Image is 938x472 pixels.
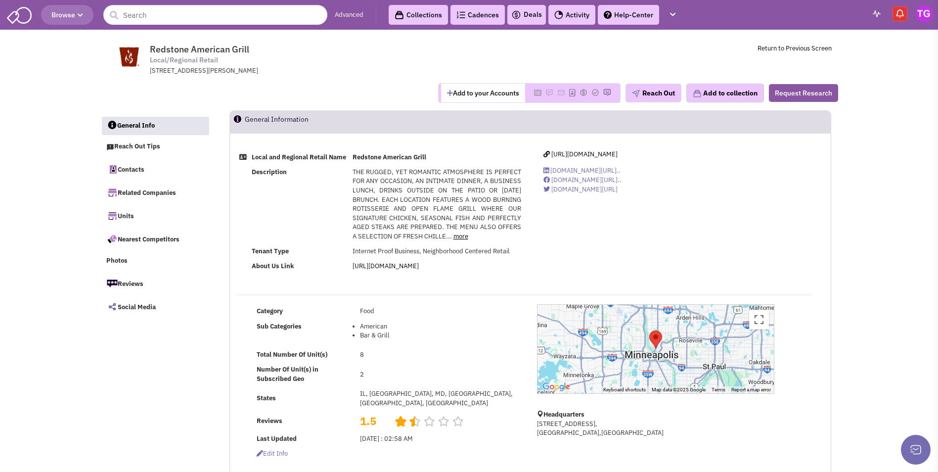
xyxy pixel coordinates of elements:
button: Browse [41,5,93,25]
b: Total Number Of Unit(s) [257,350,327,359]
b: Local and Regional Retail Name [252,153,346,161]
a: Collections [389,5,448,25]
a: [URL][DOMAIN_NAME] [543,150,618,158]
b: Description [252,168,287,176]
img: Please add to your accounts [603,89,611,96]
a: Reviews [101,273,209,294]
a: Deals [511,9,542,21]
b: About Us Link [252,262,294,270]
td: Food [357,304,524,319]
button: Add to collection [686,84,764,102]
button: Reach Out [625,84,681,102]
span: [DOMAIN_NAME][URL] [551,185,618,193]
a: Help-Center [598,5,659,25]
a: Open this area in Google Maps (opens a new window) [540,380,573,393]
td: Internet Proof Business, Neighborhood Centered Retail [350,244,524,259]
p: [STREET_ADDRESS], [GEOGRAPHIC_DATA],[GEOGRAPHIC_DATA] [537,420,774,438]
span: [DOMAIN_NAME][URL].. [550,166,621,175]
li: Bar & Grill [360,331,521,340]
button: Add to your Accounts [441,84,525,102]
img: Please add to your accounts [545,89,553,96]
button: Keyboard shortcuts [603,386,646,393]
li: American [360,322,521,331]
input: Search [103,5,327,25]
a: Photos [101,252,209,271]
a: [DOMAIN_NAME][URL] [543,185,618,193]
b: Sub Categories [257,322,302,330]
a: Nearest Competitors [101,229,209,249]
b: Headquarters [543,410,584,419]
b: Redstone American Grill [353,153,426,161]
td: 2 [357,363,524,387]
span: [DOMAIN_NAME][URL].. [551,176,622,184]
h2: 1.5 [360,414,387,419]
td: IL, [GEOGRAPHIC_DATA], MD, [GEOGRAPHIC_DATA], [GEOGRAPHIC_DATA], [GEOGRAPHIC_DATA] [357,386,524,411]
a: [URL][DOMAIN_NAME] [353,262,419,270]
a: Return to Previous Screen [758,44,832,52]
a: Social Media [101,296,209,317]
img: Activity.png [554,10,563,19]
img: Please add to your accounts [580,89,587,96]
img: help.png [604,11,612,19]
span: Browse [51,10,83,19]
a: Advanced [335,10,363,20]
td: [DATE] : 02:58 AM [357,431,524,446]
a: Cadences [450,5,505,25]
img: plane.png [632,90,640,97]
a: Units [101,205,209,226]
img: Tim Garber [916,5,933,22]
button: Request Research [769,84,838,102]
a: [DOMAIN_NAME][URL].. [543,166,621,175]
img: SmartAdmin [7,5,32,24]
img: Cadences_logo.png [456,11,465,18]
img: icon-deals.svg [511,9,521,21]
a: Related Companies [101,182,209,203]
a: Report a map error [731,387,771,392]
img: Please add to your accounts [557,89,565,96]
div: [STREET_ADDRESS][PERSON_NAME] [150,66,408,76]
a: General Info [102,117,210,136]
img: icon-collection-lavender.png [693,89,702,98]
a: Contacts [101,159,209,180]
span: Local/Regional Retail [150,55,218,65]
b: Number Of Unit(s) in Subscribed Geo [257,365,318,383]
span: Redstone American Grill [150,44,249,55]
img: Google [540,380,573,393]
a: more [453,232,468,240]
a: Reach Out Tips [101,138,209,156]
b: Tenant Type [252,247,289,255]
span: Map data ©2025 Google [652,387,706,392]
a: Terms (opens in new tab) [712,387,725,392]
img: Please add to your accounts [591,89,599,96]
img: www.redstonegrill.com [107,45,152,69]
div: Redstone American Grill [649,330,662,349]
b: Category [257,307,283,315]
h2: General Information [245,111,365,133]
img: icon-collection-lavender-black.svg [395,10,404,20]
span: [URL][DOMAIN_NAME] [551,150,618,158]
a: [DOMAIN_NAME][URL].. [543,176,622,184]
b: Last Updated [257,434,297,443]
b: States [257,394,276,402]
b: Reviews [257,417,282,425]
a: Activity [548,5,595,25]
span: THE RUGGED, YET ROMANTIC ATMOSPHERE IS PERFECT FOR ANY OCCASION, AN INTIMATE DINNER, A BUSINESS L... [353,168,521,240]
button: Toggle fullscreen view [749,310,769,330]
span: Edit info [257,449,288,458]
td: 8 [357,347,524,362]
